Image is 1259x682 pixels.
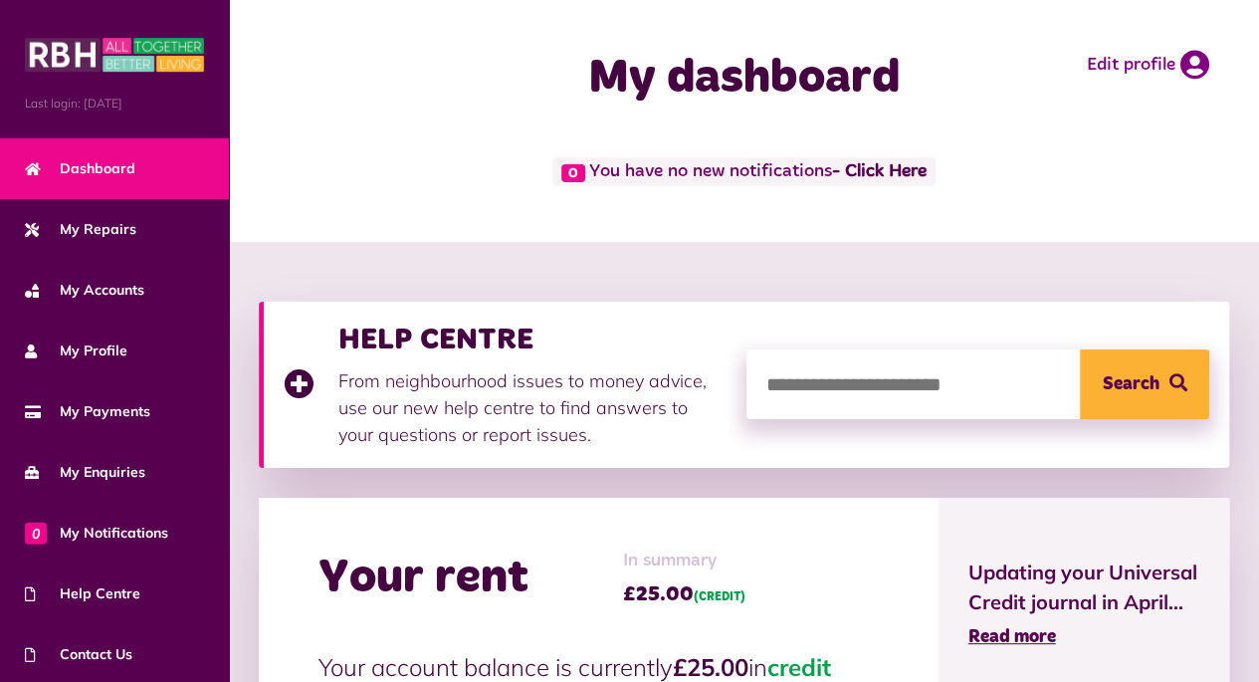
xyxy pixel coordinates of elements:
span: Help Centre [25,583,140,604]
span: Updating your Universal Credit journal in April... [968,558,1200,617]
span: In summary [623,548,745,574]
span: 0 [25,522,47,544]
span: My Payments [25,401,150,422]
span: My Enquiries [25,462,145,483]
span: My Profile [25,341,127,361]
span: credit [767,652,831,682]
button: Search [1080,349,1209,419]
h1: My dashboard [507,50,982,108]
span: You have no new notifications [552,157,936,186]
p: From neighbourhood issues to money advice, use our new help centre to find answers to your questi... [338,367,727,448]
span: My Accounts [25,280,144,301]
a: - Click Here [832,163,927,181]
span: My Notifications [25,523,168,544]
strong: £25.00 [673,652,748,682]
span: Search [1103,349,1159,419]
h2: Your rent [318,550,528,607]
img: MyRBH [25,35,204,75]
span: (CREDIT) [694,591,745,603]
a: Updating your Universal Credit journal in April... Read more [968,558,1200,651]
span: £25.00 [623,579,745,609]
span: My Repairs [25,219,136,240]
h3: HELP CENTRE [338,322,727,357]
span: Read more [968,628,1056,646]
a: Edit profile [1087,50,1209,80]
span: Last login: [DATE] [25,95,204,113]
span: 0 [561,164,585,182]
span: Dashboard [25,158,135,179]
span: Contact Us [25,644,132,665]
